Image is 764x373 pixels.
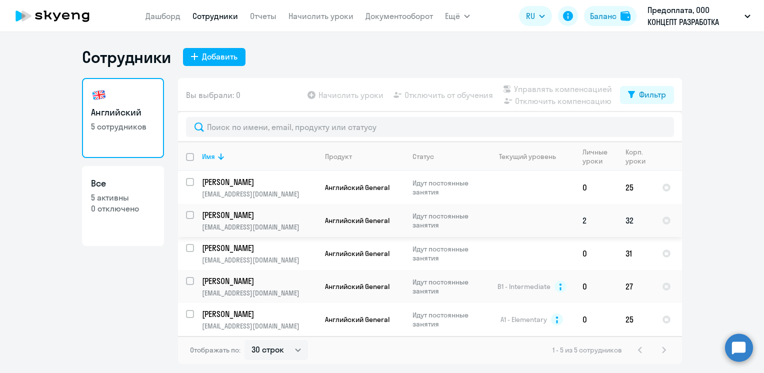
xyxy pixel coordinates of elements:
button: Ещё [445,6,470,26]
td: 0 [574,270,617,303]
div: Фильтр [639,88,666,100]
h3: Все [91,177,155,190]
button: Предоплата, ООО КОНЦЕПТ РАЗРАБОТКА [642,4,755,28]
div: Статус [412,152,481,161]
p: [EMAIL_ADDRESS][DOMAIN_NAME] [202,288,316,297]
div: Корп. уроки [625,147,653,165]
a: Отчеты [250,11,276,21]
td: 31 [617,237,654,270]
td: 25 [617,303,654,336]
p: [PERSON_NAME] [202,242,315,253]
span: 1 - 5 из 5 сотрудников [552,345,622,354]
a: Документооборот [365,11,433,21]
a: Сотрудники [192,11,238,21]
span: B1 - Intermediate [497,282,550,291]
span: Английский General [325,183,389,192]
button: Фильтр [620,86,674,104]
a: [PERSON_NAME] [202,242,316,253]
a: [PERSON_NAME] [202,275,316,286]
td: 2 [574,204,617,237]
a: [PERSON_NAME] [202,308,316,319]
p: 0 отключено [91,203,155,214]
p: [PERSON_NAME] [202,209,315,220]
div: Продукт [325,152,404,161]
div: Статус [412,152,434,161]
div: Текущий уровень [489,152,574,161]
td: 0 [574,171,617,204]
p: [EMAIL_ADDRESS][DOMAIN_NAME] [202,222,316,231]
button: RU [519,6,552,26]
td: 0 [574,237,617,270]
div: Имя [202,152,215,161]
span: Вы выбрали: 0 [186,89,240,101]
div: Личные уроки [582,147,617,165]
p: Идут постоянные занятия [412,310,481,328]
p: [EMAIL_ADDRESS][DOMAIN_NAME] [202,189,316,198]
a: [PERSON_NAME] [202,176,316,187]
span: Отображать по: [190,345,240,354]
p: Идут постоянные занятия [412,244,481,262]
span: Английский General [325,216,389,225]
div: Баланс [590,10,616,22]
a: Начислить уроки [288,11,353,21]
td: 0 [574,303,617,336]
p: Предоплата, ООО КОНЦЕПТ РАЗРАБОТКА [647,4,740,28]
div: Продукт [325,152,352,161]
input: Поиск по имени, email, продукту или статусу [186,117,674,137]
p: Идут постоянные занятия [412,211,481,229]
p: Идут постоянные занятия [412,178,481,196]
span: Английский General [325,249,389,258]
td: 32 [617,204,654,237]
span: Ещё [445,10,460,22]
p: 5 активны [91,192,155,203]
span: Английский General [325,315,389,324]
span: Английский General [325,282,389,291]
div: Добавить [202,50,237,62]
button: Балансbalance [584,6,636,26]
div: Личные уроки [582,147,610,165]
a: Все5 активны0 отключено [82,166,164,246]
p: [PERSON_NAME] [202,275,315,286]
p: [PERSON_NAME] [202,176,315,187]
img: english [91,87,107,103]
span: RU [526,10,535,22]
img: balance [620,11,630,21]
p: 5 сотрудников [91,121,155,132]
a: Английский5 сотрудников [82,78,164,158]
a: [PERSON_NAME] [202,209,316,220]
h3: Английский [91,106,155,119]
p: Идут постоянные занятия [412,277,481,295]
p: [PERSON_NAME] [202,308,315,319]
button: Добавить [183,48,245,66]
p: [EMAIL_ADDRESS][DOMAIN_NAME] [202,255,316,264]
p: [EMAIL_ADDRESS][DOMAIN_NAME] [202,321,316,330]
div: Имя [202,152,316,161]
h1: Сотрудники [82,47,171,67]
div: Корп. уроки [625,147,647,165]
span: A1 - Elementary [500,315,547,324]
td: 25 [617,171,654,204]
td: 27 [617,270,654,303]
a: Дашборд [145,11,180,21]
div: Текущий уровень [499,152,556,161]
